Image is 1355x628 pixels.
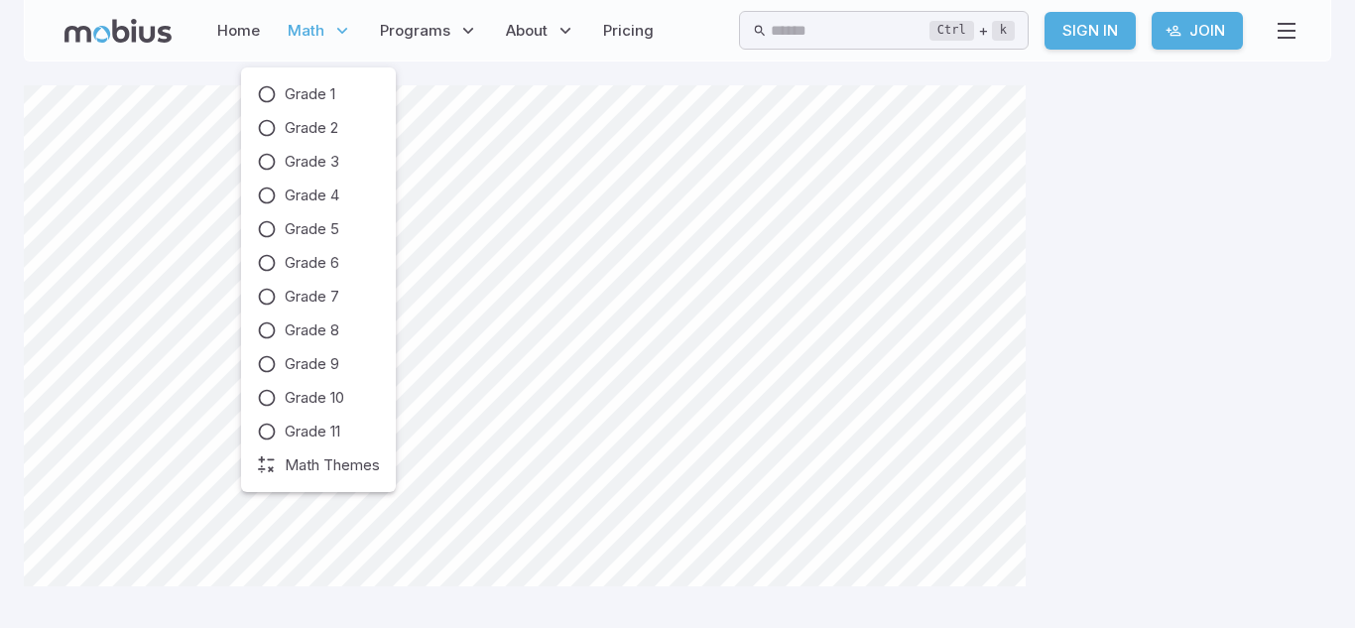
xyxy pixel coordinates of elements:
[257,185,380,206] a: Grade 4
[257,421,380,442] a: Grade 11
[597,8,660,54] a: Pricing
[285,252,339,274] span: Grade 6
[285,218,339,240] span: Grade 5
[257,151,380,173] a: Grade 3
[929,21,974,41] kbd: Ctrl
[285,353,339,375] span: Grade 9
[257,319,380,341] a: Grade 8
[285,454,380,476] span: Math Themes
[380,20,450,42] span: Programs
[257,252,380,274] a: Grade 6
[285,83,335,105] span: Grade 1
[929,19,1015,43] div: +
[257,117,380,139] a: Grade 2
[257,353,380,375] a: Grade 9
[257,454,380,476] a: Math Themes
[288,20,324,42] span: Math
[257,286,380,308] a: Grade 7
[285,387,344,409] span: Grade 10
[285,117,338,139] span: Grade 2
[285,319,339,341] span: Grade 8
[992,21,1015,41] kbd: k
[506,20,548,42] span: About
[285,421,340,442] span: Grade 11
[257,387,380,409] a: Grade 10
[285,286,339,308] span: Grade 7
[1152,12,1243,50] a: Join
[211,8,266,54] a: Home
[257,83,380,105] a: Grade 1
[257,218,380,240] a: Grade 5
[1045,12,1136,50] a: Sign In
[285,151,339,173] span: Grade 3
[285,185,339,206] span: Grade 4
